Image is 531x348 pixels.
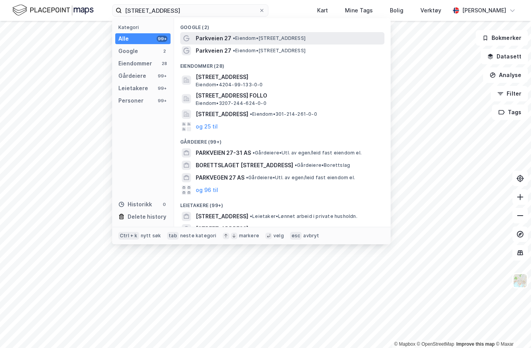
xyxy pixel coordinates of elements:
[161,201,167,207] div: 0
[390,6,403,15] div: Bolig
[174,196,391,210] div: Leietakere (99+)
[295,162,297,168] span: •
[118,71,146,81] div: Gårdeiere
[196,148,251,158] span: PARKVEIEN 27-31 AS
[246,175,248,180] span: •
[128,212,166,221] div: Delete history
[513,273,528,288] img: Z
[233,35,306,41] span: Eiendom • [STREET_ADDRESS]
[483,67,528,83] button: Analyse
[233,48,235,53] span: •
[233,35,235,41] span: •
[456,341,495,347] a: Improve this map
[491,86,528,101] button: Filter
[196,100,266,106] span: Eiendom • 3207-244-624-0-0
[290,232,302,240] div: esc
[122,5,259,16] input: Søk på adresse, matrikkel, gårdeiere, leietakere eller personer
[253,150,255,156] span: •
[196,46,231,55] span: Parkveien 27
[157,85,167,91] div: 99+
[118,96,143,105] div: Personer
[196,224,248,233] span: [STREET_ADDRESS]
[253,150,362,156] span: Gårdeiere • Utl. av egen/leid fast eiendom el.
[174,18,391,32] div: Google (2)
[118,84,148,93] div: Leietakere
[492,311,531,348] div: Kontrollprogram for chat
[303,233,319,239] div: avbryt
[250,226,252,231] span: •
[233,48,306,54] span: Eiendom • [STREET_ADDRESS]
[141,233,161,239] div: nytt søk
[196,72,381,82] span: [STREET_ADDRESS]
[250,226,357,232] span: Leietaker • Lønnet arbeid i private husholdn.
[476,30,528,46] button: Bokmerker
[157,36,167,42] div: 99+
[118,59,152,68] div: Eiendommer
[196,34,231,43] span: Parkveien 27
[196,212,248,221] span: [STREET_ADDRESS]
[239,233,259,239] div: markere
[481,49,528,64] button: Datasett
[250,213,252,219] span: •
[196,110,248,119] span: [STREET_ADDRESS]
[174,133,391,147] div: Gårdeiere (99+)
[250,111,252,117] span: •
[417,341,454,347] a: OpenStreetMap
[273,233,284,239] div: velg
[180,233,217,239] div: neste kategori
[167,232,179,240] div: tab
[317,6,328,15] div: Kart
[492,311,531,348] iframe: Chat Widget
[196,185,218,195] button: og 96 til
[118,232,139,240] div: Ctrl + k
[118,24,171,30] div: Kategori
[196,173,244,182] span: PARKVEGEN 27 AS
[250,111,317,117] span: Eiendom • 301-214-261-0-0
[295,162,350,168] span: Gårdeiere • Borettslag
[246,175,355,181] span: Gårdeiere • Utl. av egen/leid fast eiendom el.
[492,105,528,120] button: Tags
[161,60,167,67] div: 28
[118,46,138,56] div: Google
[420,6,441,15] div: Verktøy
[345,6,373,15] div: Mine Tags
[250,213,357,219] span: Leietaker • Lønnet arbeid i private husholdn.
[157,73,167,79] div: 99+
[196,82,263,88] span: Eiendom • 4204-99-133-0-0
[174,57,391,71] div: Eiendommer (28)
[118,200,152,209] div: Historikk
[196,91,381,100] span: [STREET_ADDRESS] FOLLO
[462,6,506,15] div: [PERSON_NAME]
[12,3,94,17] img: logo.f888ab2527a4732fd821a326f86c7f29.svg
[118,34,129,43] div: Alle
[196,161,293,170] span: BORETTSLAGET [STREET_ADDRESS]
[157,98,167,104] div: 99+
[196,122,218,131] button: og 25 til
[394,341,415,347] a: Mapbox
[161,48,167,54] div: 2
